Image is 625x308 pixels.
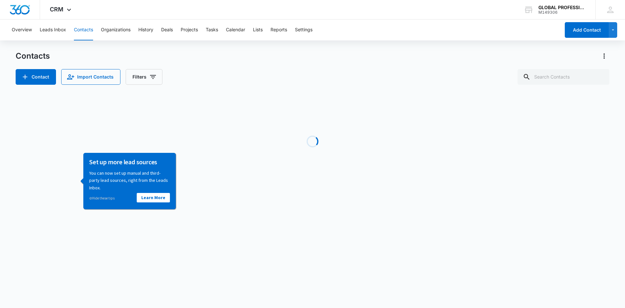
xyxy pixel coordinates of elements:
[126,69,162,85] button: Filters
[599,51,609,61] button: Actions
[11,43,14,48] span: ⊘
[11,5,91,13] h3: Set up more lead sources
[538,10,586,15] div: account id
[101,20,131,40] button: Organizations
[16,69,56,85] button: Add Contact
[40,20,66,40] button: Leads Inbox
[206,20,218,40] button: Tasks
[518,69,609,85] input: Search Contacts
[74,20,93,40] button: Contacts
[295,20,312,40] button: Settings
[181,20,198,40] button: Projects
[271,20,287,40] button: Reports
[161,20,173,40] button: Deals
[11,43,36,48] a: Hide these tips
[50,6,63,13] span: CRM
[61,69,120,85] button: Import Contacts
[138,20,153,40] button: History
[226,20,245,40] button: Calendar
[12,20,32,40] button: Overview
[538,5,586,10] div: account name
[16,51,50,61] h1: Contacts
[253,20,263,40] button: Lists
[11,17,91,38] p: You can now set up manual and third-party lead sources, right from the Leads Inbox.
[565,22,609,38] button: Add Contact
[58,40,91,50] a: Learn More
